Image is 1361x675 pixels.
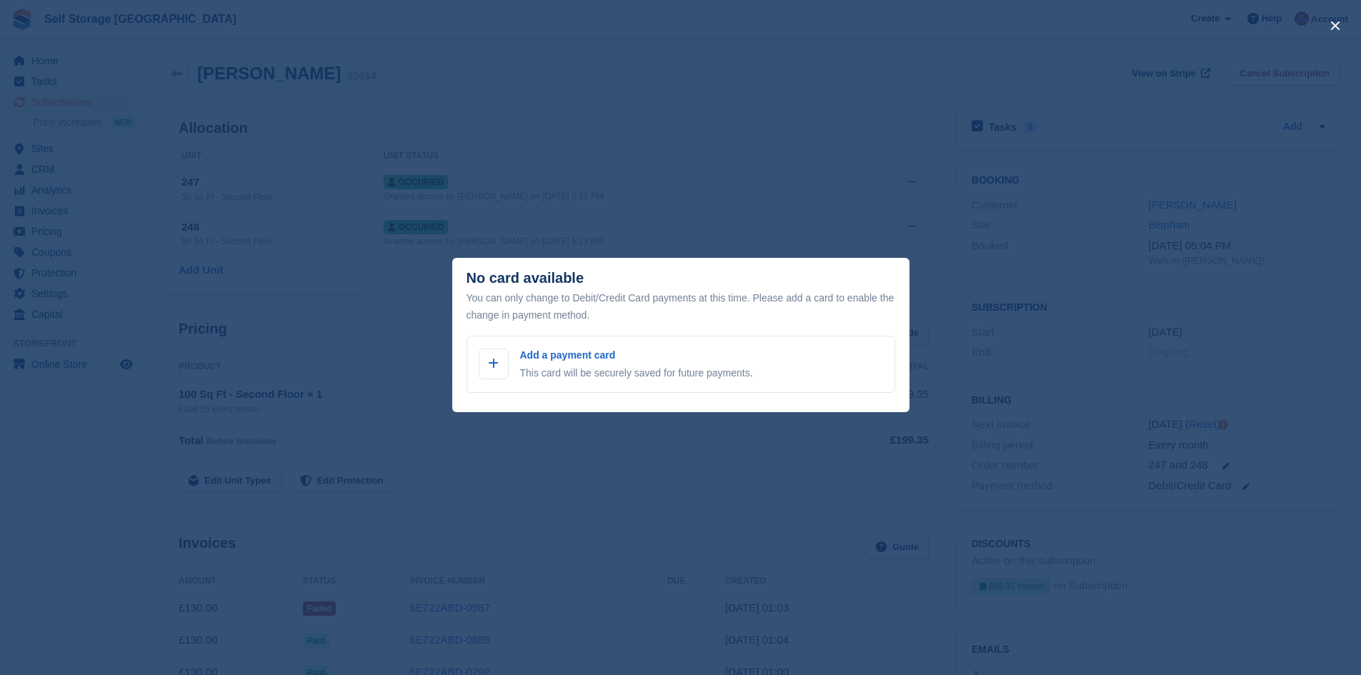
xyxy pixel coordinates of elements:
[1324,14,1347,37] button: close
[520,366,753,381] p: This card will be securely saved for future payments.
[467,336,895,393] a: Add a payment card This card will be securely saved for future payments.
[467,270,584,286] div: No card available
[467,289,895,324] div: You can only change to Debit/Credit Card payments at this time. Please add a card to enable the c...
[520,348,753,363] p: Add a payment card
